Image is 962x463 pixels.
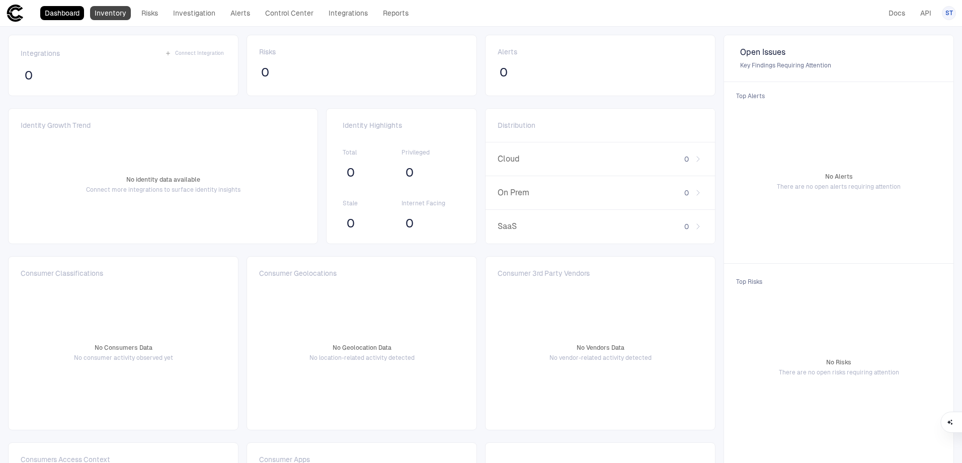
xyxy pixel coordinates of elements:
a: Alerts [226,6,255,20]
button: 0 [259,64,271,81]
span: No Alerts [825,173,853,181]
span: 0 [406,216,414,231]
span: Alerts [498,47,517,56]
span: 0 [684,222,689,231]
a: Dashboard [40,6,84,20]
span: Internet Facing [402,199,460,207]
span: No Geolocation Data [333,344,391,352]
span: ST [945,9,953,17]
span: No identity data available [126,176,200,184]
span: Stale [343,199,402,207]
span: No location-related activity detected [309,354,415,362]
a: API [916,6,936,20]
span: No Consumers Data [95,344,152,352]
button: 0 [402,215,418,232]
span: 0 [25,68,33,83]
button: 0 [498,64,510,81]
a: Control Center [261,6,318,20]
a: Reports [378,6,413,20]
button: 0 [343,165,359,181]
span: Total [343,148,402,157]
span: Identity Growth Trend [21,121,91,130]
button: 0 [402,165,418,181]
a: Docs [884,6,910,20]
span: 0 [500,65,508,80]
span: There are no open risks requiring attention [779,368,899,376]
span: SaaS [498,221,564,232]
span: 0 [684,188,689,197]
span: On Prem [498,188,564,198]
span: Privileged [402,148,460,157]
a: Inventory [90,6,131,20]
span: Top Risks [730,272,947,292]
span: There are no open alerts requiring attention [777,183,901,191]
button: Connect Integration [163,47,226,59]
span: No Vendors Data [577,344,624,352]
button: ST [942,6,956,20]
span: Consumer 3rd Party Vendors [498,269,590,278]
span: Consumer Geolocations [259,269,337,278]
button: 0 [21,67,37,84]
button: 0 [343,215,359,232]
span: 0 [347,165,355,180]
span: Risks [259,47,276,56]
span: 0 [684,155,689,164]
span: Connect more integrations to surface identity insights [86,186,240,194]
a: Integrations [324,6,372,20]
span: Distribution [498,121,535,130]
span: 0 [261,65,269,80]
a: Risks [137,6,163,20]
span: No vendor-related activity detected [549,354,652,362]
span: No Risks [826,358,851,366]
span: Identity Highlights [343,121,460,130]
span: Top Alerts [730,86,947,106]
span: Open Issues [740,47,937,57]
span: Consumer Classifications [21,269,103,278]
span: Key Findings Requiring Attention [740,61,937,69]
span: Connect Integration [175,50,224,57]
a: Investigation [169,6,220,20]
span: No consumer activity observed yet [74,354,173,362]
span: 0 [406,165,414,180]
span: Integrations [21,49,60,58]
span: 0 [347,216,355,231]
span: Cloud [498,154,564,164]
